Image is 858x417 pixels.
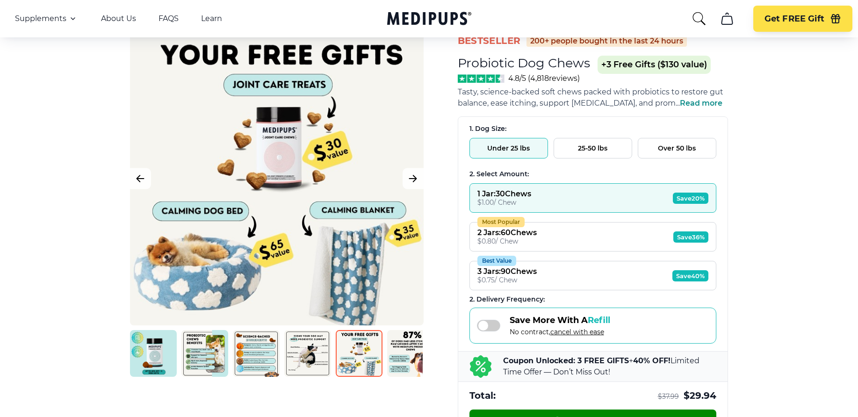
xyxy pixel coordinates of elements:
[673,193,708,204] span: Save 20%
[469,222,716,252] button: Most Popular2 Jars:60Chews$0.80/ ChewSave36%
[676,99,722,108] span: ...
[469,170,716,179] div: 2. Select Amount:
[458,99,676,108] span: balance, ease itching, support [MEDICAL_DATA], and prom
[477,267,537,276] div: 3 Jars : 90 Chews
[764,14,824,24] span: Get FREE Gift
[130,330,177,377] img: Probiotic Dog Chews | Natural Dog Supplements
[477,217,525,227] div: Most Popular
[633,356,671,365] b: 40% OFF!
[15,13,79,24] button: Supplements
[181,330,228,377] img: Probiotic Dog Chews | Natural Dog Supplements
[458,87,723,96] span: Tasty, science-backed soft chews packed with probiotics to restore gut
[477,198,531,207] div: $ 1.00 / Chew
[510,328,610,336] span: No contract,
[201,14,222,23] a: Learn
[508,74,580,83] span: 4.8/5 ( 4,818 reviews)
[588,315,610,325] span: Refill
[510,315,610,325] span: Save More With A
[526,36,687,47] div: 200+ people bought in the last 24 hours
[638,138,716,158] button: Over 50 lbs
[477,228,537,237] div: 2 Jars : 60 Chews
[469,261,716,290] button: Best Value3 Jars:90Chews$0.75/ ChewSave40%
[387,330,434,377] img: Probiotic Dog Chews | Natural Dog Supplements
[503,356,629,365] b: Coupon Unlocked: 3 FREE GIFTS
[101,14,136,23] a: About Us
[753,6,852,32] button: Get FREE Gift
[469,389,496,402] span: Total:
[477,189,531,198] div: 1 Jar : 30 Chews
[469,295,545,303] span: 2 . Delivery Frequency:
[336,330,382,377] img: Probiotic Dog Chews | Natural Dog Supplements
[284,330,331,377] img: Probiotic Dog Chews | Natural Dog Supplements
[458,35,521,47] span: BestSeller
[684,389,716,402] span: $ 29.94
[458,55,590,71] h1: Probiotic Dog Chews
[130,168,151,189] button: Previous Image
[692,11,707,26] button: search
[716,7,738,30] button: cart
[477,256,516,266] div: Best Value
[550,328,604,336] span: cancel with ease
[477,276,537,284] div: $ 0.75 / Chew
[469,183,716,213] button: 1 Jar:30Chews$1.00/ ChewSave20%
[477,237,537,245] div: $ 0.80 / Chew
[672,270,708,281] span: Save 40%
[598,56,711,74] span: +3 Free Gifts ($130 value)
[673,231,708,243] span: Save 36%
[554,138,632,158] button: 25-50 lbs
[387,10,471,29] a: Medipups
[458,74,505,83] img: Stars - 4.8
[469,138,548,158] button: Under 25 lbs
[658,392,679,401] span: $ 37.99
[680,99,722,108] span: Read more
[233,330,280,377] img: Probiotic Dog Chews | Natural Dog Supplements
[469,124,716,133] div: 1. Dog Size:
[403,168,424,189] button: Next Image
[159,14,179,23] a: FAQS
[15,14,66,23] span: Supplements
[503,355,716,378] p: + Limited Time Offer — Don’t Miss Out!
